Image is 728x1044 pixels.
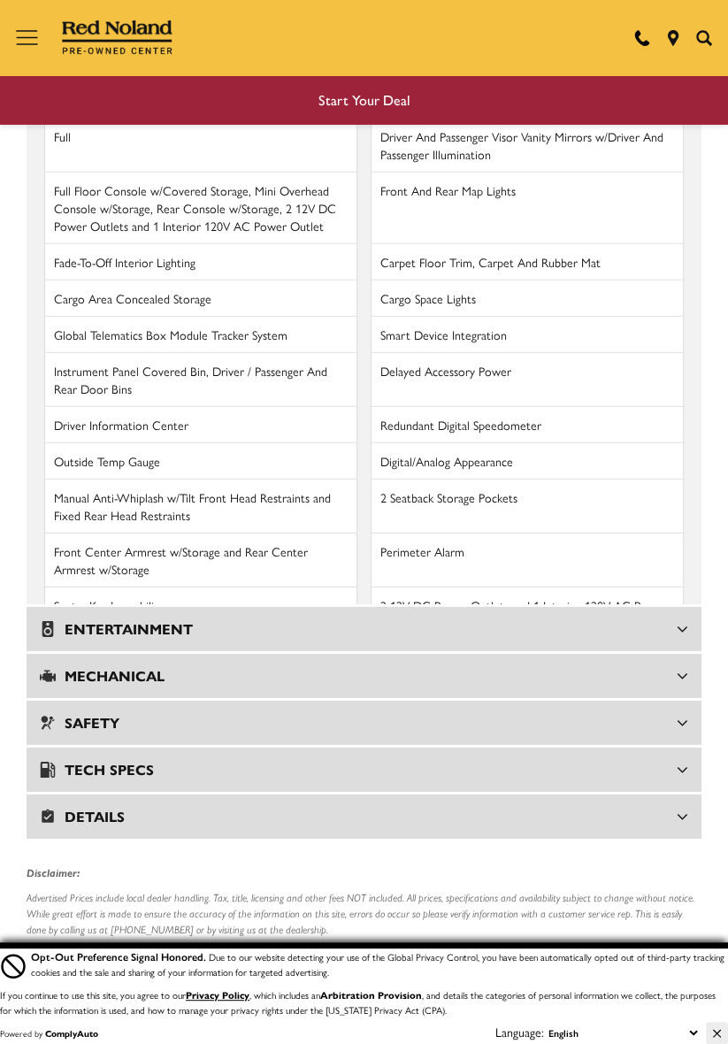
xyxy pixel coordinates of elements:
[27,866,80,879] strong: Disclaimer:
[40,620,677,638] h3: Entertainment
[40,714,677,732] h3: Safety
[44,280,357,317] li: Cargo Area Concealed Storage
[706,1022,728,1044] button: Close Button
[44,173,357,244] li: Full Floor Console w/Covered Storage, Mini Overhead Console w/Storage, Rear Console w/Storage, 2 ...
[371,317,684,353] li: Smart Device Integration
[44,587,357,641] li: Sentry Key Immobilizer
[371,443,684,480] li: Digital/Analog Appearance
[371,407,684,443] li: Redundant Digital Speedometer
[371,119,684,173] li: Driver And Passenger Visor Vanity Mirrors w/Driver And Passenger Illumination
[40,808,677,825] h3: Details
[27,890,701,938] p: Advertised Prices include local dealer handling. Tax, title, licensing and other fees NOT include...
[371,244,684,280] li: Carpet Floor Trim, Carpet And Rubber Mat
[44,119,357,173] li: Full
[44,244,357,280] li: Fade-To-Off Interior Lighting
[40,761,677,779] h3: Tech Specs
[40,667,677,685] h3: Mechanical
[44,317,357,353] li: Global Telematics Box Module Tracker System
[371,280,684,317] li: Cargo Space Lights
[320,988,422,1002] strong: Arbitration Provision
[371,534,684,587] li: Perimeter Alarm
[44,534,357,587] li: Front Center Armrest w/Storage and Rear Center Armrest w/Storage
[371,480,684,534] li: 2 Seatback Storage Pockets
[544,1025,701,1041] select: Language Select
[44,480,357,534] li: Manual Anti-Whiplash w/Tilt Front Head Restraints and Fixed Rear Head Restraints
[688,30,719,46] button: Open the inventory search
[495,1025,544,1038] div: Language:
[44,353,357,407] li: Instrument Panel Covered Bin, Driver / Passenger And Rear Door Bins
[31,948,209,964] span: Opt-Out Preference Signal Honored .
[44,443,357,480] li: Outside Temp Gauge
[62,27,173,44] a: Red Noland Pre-Owned
[44,407,357,443] li: Driver Information Center
[186,988,249,1002] a: Privacy Policy
[45,1027,98,1040] a: ComplyAuto
[62,20,173,56] img: Red Noland Pre-Owned
[318,89,410,110] span: Start Your Deal
[371,173,684,244] li: Front And Rear Map Lights
[371,353,684,407] li: Delayed Accessory Power
[371,587,684,641] li: 2 12V DC Power Outlets and 1 Interior 120V AC Power Outlet
[31,948,728,979] div: Due to our website detecting your use of the Global Privacy Control, you have been automatically ...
